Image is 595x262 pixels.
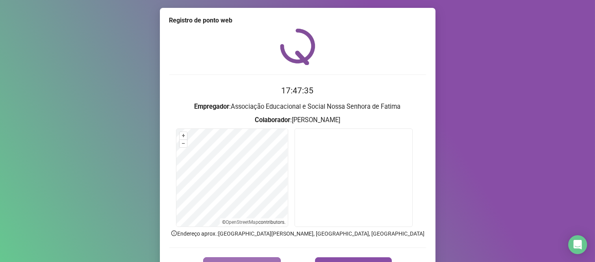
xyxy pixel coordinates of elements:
[169,16,426,25] div: Registro de ponto web
[222,219,285,225] li: © contributors.
[180,132,187,139] button: +
[280,28,315,65] img: QRPoint
[171,230,178,237] span: info-circle
[169,102,426,112] h3: : Associação Educacional e Social Nossa Senhora de Fatima
[195,103,230,110] strong: Empregador
[568,235,587,254] div: Open Intercom Messenger
[282,86,314,95] time: 17:47:35
[226,219,258,225] a: OpenStreetMap
[180,140,187,147] button: –
[169,229,426,238] p: Endereço aprox. : [GEOGRAPHIC_DATA][PERSON_NAME], [GEOGRAPHIC_DATA], [GEOGRAPHIC_DATA]
[255,116,290,124] strong: Colaborador
[169,115,426,125] h3: : [PERSON_NAME]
